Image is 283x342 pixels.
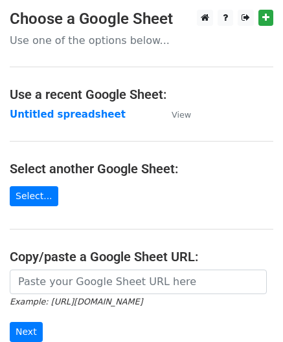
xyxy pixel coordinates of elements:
small: View [172,110,191,120]
small: Example: [URL][DOMAIN_NAME] [10,297,142,306]
a: Select... [10,186,58,206]
input: Next [10,322,43,342]
h4: Copy/paste a Google Sheet URL: [10,249,273,264]
a: View [159,109,191,120]
input: Paste your Google Sheet URL here [10,270,267,294]
a: Untitled spreadsheet [10,109,126,120]
h4: Select another Google Sheet: [10,161,273,176]
h3: Choose a Google Sheet [10,10,273,28]
p: Use one of the options below... [10,34,273,47]
h4: Use a recent Google Sheet: [10,87,273,102]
